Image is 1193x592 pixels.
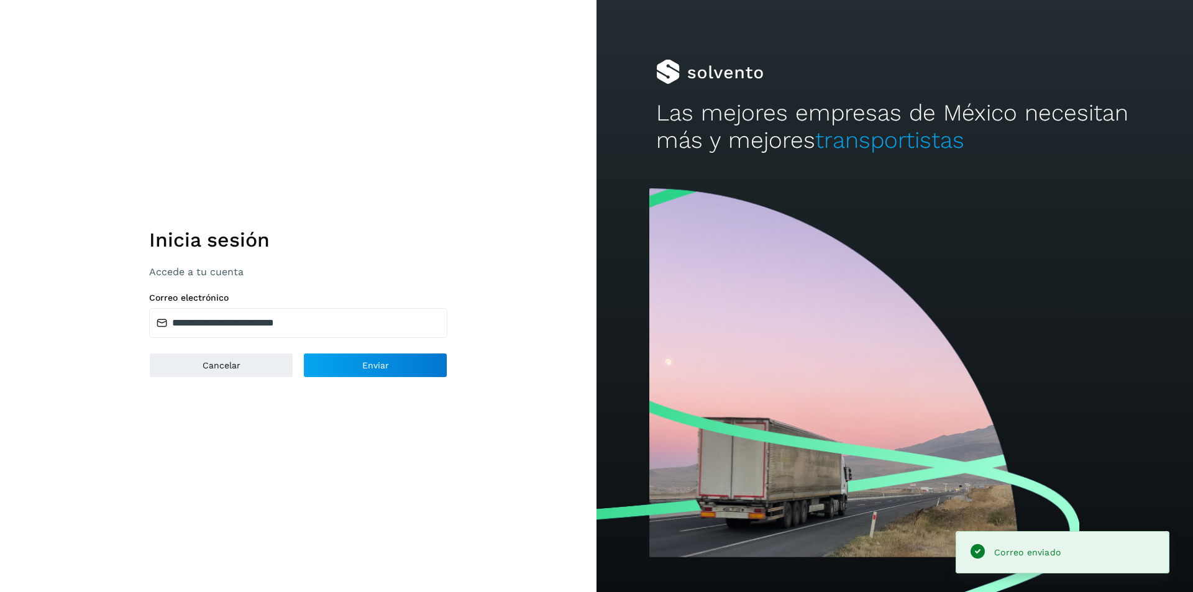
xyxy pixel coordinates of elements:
[149,228,447,252] h1: Inicia sesión
[362,361,389,370] span: Enviar
[149,266,447,278] p: Accede a tu cuenta
[303,353,447,378] button: Enviar
[203,361,240,370] span: Cancelar
[815,127,964,153] span: transportistas
[149,293,447,303] label: Correo electrónico
[994,547,1061,557] span: Correo enviado
[656,99,1133,155] h2: Las mejores empresas de México necesitan más y mejores
[149,353,293,378] button: Cancelar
